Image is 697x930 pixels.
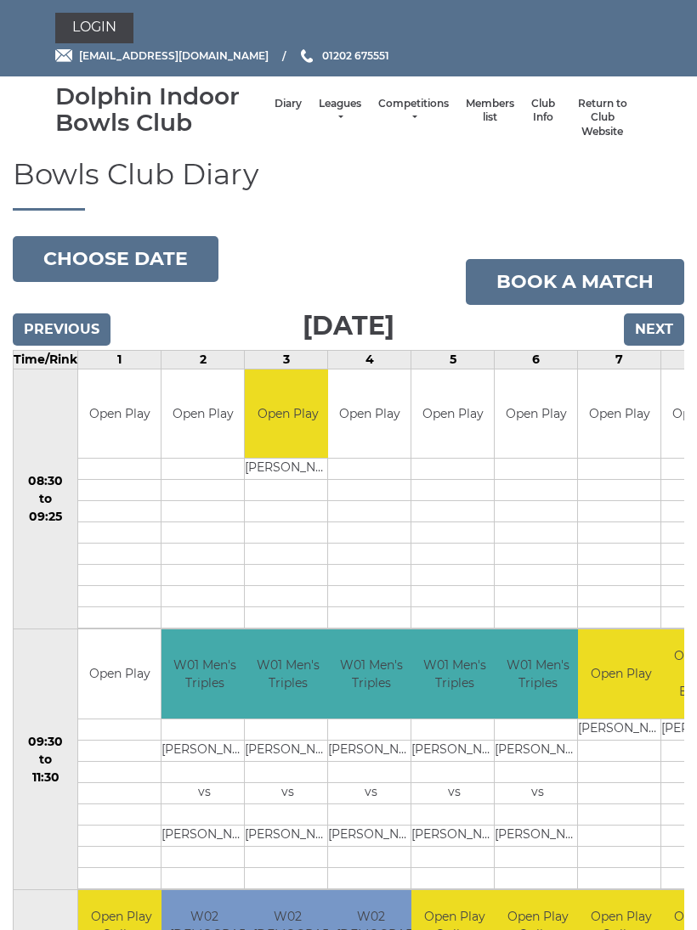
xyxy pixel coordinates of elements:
td: [PERSON_NAME] [411,740,497,761]
a: Login [55,13,133,43]
button: Choose date [13,236,218,282]
img: Phone us [301,49,313,63]
td: [PERSON_NAME] [495,825,581,846]
td: W01 Men's Triples [495,629,581,719]
a: Return to Club Website [572,97,633,139]
td: [PERSON_NAME] [411,825,497,846]
td: W01 Men's Triples [411,629,497,719]
td: [PERSON_NAME] [245,459,331,480]
td: [PERSON_NAME] [578,719,664,740]
td: [PERSON_NAME] [245,740,331,761]
td: W01 Men's Triples [161,629,247,719]
td: [PERSON_NAME] [245,825,331,846]
td: 3 [245,350,328,369]
td: [PERSON_NAME] [495,740,581,761]
td: 6 [495,350,578,369]
span: [EMAIL_ADDRESS][DOMAIN_NAME] [79,49,269,62]
td: Open Play [578,629,664,719]
span: 01202 675551 [322,49,389,62]
td: vs [328,782,414,803]
td: Open Play [578,369,660,459]
td: Open Play [411,369,494,459]
td: Time/Rink [14,350,78,369]
td: 09:30 to 11:30 [14,629,78,890]
a: Book a match [466,259,684,305]
td: 2 [161,350,245,369]
td: [PERSON_NAME] [161,740,247,761]
div: Dolphin Indoor Bowls Club [55,83,266,136]
td: vs [161,782,247,803]
td: Open Play [245,369,331,459]
td: Open Play [78,629,161,719]
img: Email [55,49,72,62]
td: [PERSON_NAME] [328,825,414,846]
td: vs [495,782,581,803]
a: Members list [466,97,514,125]
td: Open Play [495,369,577,459]
td: 7 [578,350,661,369]
td: 5 [411,350,495,369]
a: Club Info [531,97,555,125]
td: Open Play [328,369,411,459]
td: [PERSON_NAME] [328,740,414,761]
td: W01 Men's Triples [328,629,414,719]
input: Previous [13,313,110,346]
a: Competitions [378,97,449,125]
td: 08:30 to 09:25 [14,369,78,629]
td: 4 [328,350,411,369]
td: vs [245,782,331,803]
td: Open Play [161,369,244,459]
td: [PERSON_NAME] [161,825,247,846]
td: vs [411,782,497,803]
td: Open Play [78,369,161,459]
a: Diary [275,97,302,111]
a: Leagues [319,97,361,125]
input: Next [624,313,684,346]
td: W01 Men's Triples [245,629,331,719]
a: Phone us 01202 675551 [298,48,389,64]
h1: Bowls Club Diary [13,159,684,210]
a: Email [EMAIL_ADDRESS][DOMAIN_NAME] [55,48,269,64]
td: 1 [78,350,161,369]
